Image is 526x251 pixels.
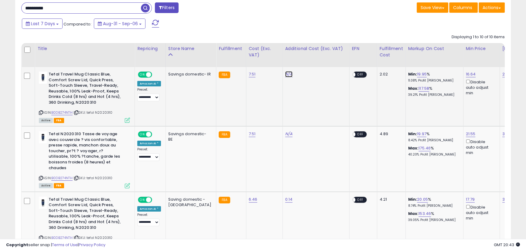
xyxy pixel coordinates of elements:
[168,72,212,77] div: Savings domestic- IR
[249,71,256,77] a: 7.51
[39,72,47,84] img: 21G3RMEa3qL._SL40_.jpg
[466,79,495,96] div: Disable auto adjust min
[502,131,513,137] a: 39.66
[418,211,431,217] a: 153.46
[219,131,230,138] small: FBA
[466,196,475,202] a: 17.79
[6,242,28,248] strong: Copyright
[408,211,419,216] b: Max:
[453,5,472,11] span: Columns
[408,72,459,83] div: %
[79,242,105,248] a: Privacy Policy
[103,21,138,27] span: Aug-31 - Sep-06
[408,71,417,77] b: Min:
[449,2,478,13] button: Columns
[502,196,514,202] a: 30.46
[417,196,428,202] a: 20.05
[417,131,426,137] a: 19.97
[408,196,417,202] b: Min:
[417,71,427,77] a: 19.95
[138,197,146,202] span: ON
[138,72,146,77] span: ON
[249,45,280,58] div: Cost (Exc. VAT)
[37,45,132,52] div: Title
[408,93,459,97] p: 39.21% Profit [PERSON_NAME]
[39,131,130,188] div: ASIN:
[408,131,417,137] b: Min:
[168,131,212,142] div: Savings domestic- BE
[479,2,505,13] button: Actions
[31,21,55,27] span: Last 7 Days
[49,197,122,232] b: Tefal Travel Mug Classic Blue, Comfort Screw Lid, Quick Press, Soft-Touch Sleeve, Travel-Ready, R...
[137,88,161,101] div: Preset:
[466,131,476,137] a: 21.55
[39,197,47,209] img: 21G3RMEa3qL._SL40_.jpg
[137,45,163,52] div: Repricing
[408,204,459,208] p: 8.74% Profit [PERSON_NAME]
[151,197,161,202] span: OFF
[380,131,401,137] div: 4.89
[285,71,292,77] a: N/A
[51,176,73,181] a: B0DB274NTH
[408,197,459,208] div: %
[285,45,347,52] div: Additional Cost (Exc. VAT)
[466,204,495,221] div: Disable auto adjust min
[73,110,113,115] span: | SKU: tefal N2020310
[452,34,505,40] div: Displaying 1 to 10 of 10 items
[408,146,459,157] div: %
[418,145,431,151] a: 175.46
[418,85,429,92] a: 117.58
[408,211,459,222] div: %
[155,2,179,13] button: Filters
[219,197,230,203] small: FBA
[408,86,459,97] div: %
[6,242,105,248] div: seller snap | |
[408,45,461,52] div: Markup on Cost
[137,213,161,226] div: Preset:
[73,176,113,180] span: | SKU: tefal N2020310
[63,21,91,27] span: Compared to:
[408,79,459,83] p: 11.08% Profit [PERSON_NAME]
[49,131,122,172] b: Tefal N2020310 Tasse de voyage avec couvercle ? vis confortable, presse rapide, manchon doux au t...
[466,45,497,52] div: Min Price
[355,132,365,137] span: OFF
[502,71,513,77] a: 27.70
[219,72,230,78] small: FBA
[138,132,146,137] span: ON
[137,206,161,212] div: Amazon AI *
[168,197,212,208] div: Saving domestic - [GEOGRAPHIC_DATA]
[54,118,64,123] span: FBA
[54,183,64,188] span: FBA
[285,131,292,137] a: N/A
[137,147,161,161] div: Preset:
[355,197,365,202] span: OFF
[51,110,73,115] a: B0DB274NTH
[355,72,365,77] span: OFF
[151,72,161,77] span: OFF
[380,72,401,77] div: 2.02
[249,196,258,202] a: 6.46
[405,43,463,67] th: The percentage added to the cost of goods (COGS) that forms the calculator for Min & Max prices.
[352,45,374,52] div: EFN
[466,138,495,156] div: Disable auto adjust min
[39,72,130,122] div: ASIN:
[380,197,401,202] div: 4.21
[408,85,419,91] b: Max:
[408,131,459,142] div: %
[39,183,53,188] span: All listings currently available for purchase on Amazon
[39,118,53,123] span: All listings currently available for purchase on Amazon
[417,2,448,13] button: Save View
[52,242,78,248] a: Terms of Use
[466,71,476,77] a: 16.64
[494,242,520,248] span: 2025-09-17 20:43 GMT
[408,145,419,151] b: Max:
[285,196,293,202] a: 0.14
[408,152,459,157] p: 40.20% Profit [PERSON_NAME]
[249,131,256,137] a: 7.51
[49,72,122,107] b: Tefal Travel Mug Classic Blue, Comfort Screw Lid, Quick Press, Soft-Touch Sleeve, Travel-Ready, R...
[168,45,214,52] div: Store Name
[380,45,403,58] div: Fulfillment Cost
[151,132,161,137] span: OFF
[39,131,47,143] img: 21G3RMEa3qL._SL40_.jpg
[137,81,161,86] div: Amazon AI *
